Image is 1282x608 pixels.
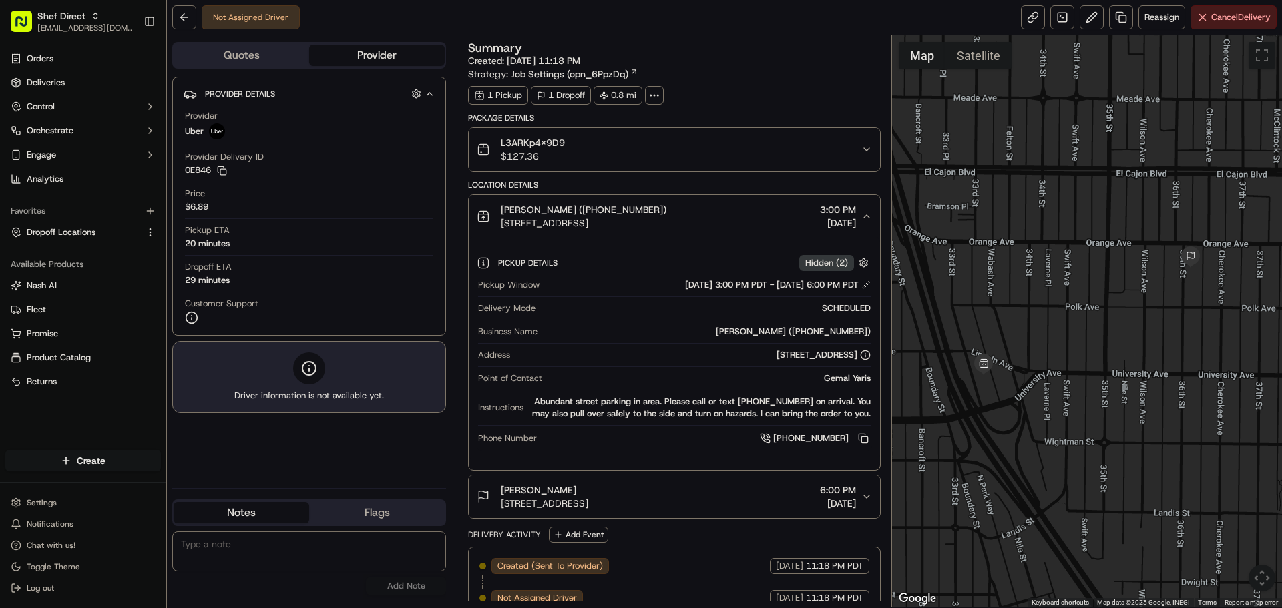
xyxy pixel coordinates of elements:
span: L3ARKp4x9D9 [501,136,565,149]
button: Toggle fullscreen view [1249,42,1275,69]
button: Provider Details [184,83,435,105]
img: uber-new-logo.jpeg [209,123,225,139]
button: Chat with us! [5,536,161,555]
span: [STREET_ADDRESS] [501,216,666,230]
div: Package Details [468,113,880,123]
span: Address [478,349,510,361]
span: Pickup Window [478,279,540,291]
a: Dropoff Locations [11,226,140,238]
a: [PHONE_NUMBER] [760,431,871,446]
button: Hidden (2) [799,254,872,271]
span: Uber [185,125,204,137]
div: Strategy: [468,67,638,81]
a: Nash AI [11,280,156,292]
a: Fleet [11,304,156,316]
button: Engage [5,144,161,166]
span: 11:18 PM PDT [806,592,863,604]
div: Past conversations [13,172,89,183]
span: Promise [27,328,58,340]
span: Job Settings (opn_6PpzDq) [511,67,628,81]
span: [DATE] [776,560,803,572]
a: Report a map error [1225,599,1278,606]
button: Promise [5,323,161,344]
span: Created (Sent To Provider) [497,560,603,572]
span: [STREET_ADDRESS] [501,497,588,510]
span: Provider Details [205,89,275,99]
button: Toggle Theme [5,557,161,576]
img: 8571987876998_91fb9ceb93ad5c398215_72.jpg [28,127,52,151]
a: Returns [11,376,156,388]
span: [DATE] [103,206,131,216]
span: Created: [468,54,580,67]
span: Driver information is not available yet. [234,390,384,402]
button: CancelDelivery [1191,5,1277,29]
span: Create [77,454,105,467]
button: Settings [5,493,161,512]
span: Log out [27,583,54,593]
span: Price [185,188,205,200]
span: [PERSON_NAME] ([PHONE_NUMBER]) [501,203,666,216]
div: Abundant street parking in area. Please call or text [PHONE_NUMBER] on arrival. You may also pull... [529,396,870,420]
span: Provider [185,110,218,122]
span: Delivery Mode [478,302,536,314]
span: 11:18 PM PDT [806,560,863,572]
button: Orchestrate [5,120,161,141]
span: Orders [27,53,53,65]
span: Product Catalog [27,352,91,364]
img: Google [895,590,939,607]
div: 0.8 mi [594,86,642,105]
span: Knowledge Base [27,260,102,274]
a: Powered byPylon [94,292,162,303]
a: Orders [5,48,161,69]
div: Location Details [468,180,880,190]
div: 💻 [113,262,124,272]
button: Control [5,96,161,117]
span: [DATE] [820,216,856,230]
button: Nash AI [5,275,161,296]
span: Orchestrate [27,125,73,137]
span: Phone Number [478,432,537,444]
button: Provider [309,45,445,66]
span: Not Assigned Driver [497,592,577,604]
div: 📗 [13,262,24,272]
a: Promise [11,328,156,340]
span: Returns [27,376,57,388]
span: 6:00 PM [820,483,856,497]
button: Add Event [549,527,608,543]
a: Analytics [5,168,161,190]
span: Toggle Theme [27,561,80,572]
span: Settings [27,497,57,508]
div: Start new chat [60,127,219,140]
div: [STREET_ADDRESS] [777,349,871,361]
button: See all [207,170,243,186]
span: Control [27,101,55,113]
a: 📗Knowledge Base [8,255,108,279]
span: Fleet [27,304,46,316]
span: API Documentation [126,260,214,274]
a: Terms (opens in new tab) [1198,599,1217,606]
span: Pickup ETA [185,224,230,236]
button: Notifications [5,515,161,533]
div: Favorites [5,200,161,222]
a: Open this area in Google Maps (opens a new window) [895,590,939,607]
span: Engage [27,149,56,161]
span: • [96,206,101,216]
span: Chat with us! [27,540,75,551]
div: Gemal Yaris [548,372,870,384]
img: Nash [13,13,40,40]
span: [PHONE_NUMBER] [773,432,849,444]
button: L3ARKp4x9D9$127.36 [469,128,879,171]
span: [EMAIL_ADDRESS][DOMAIN_NAME] [37,23,133,33]
a: Deliveries [5,72,161,93]
button: Create [5,450,161,471]
button: Dropoff Locations [5,222,161,243]
button: Product Catalog [5,347,161,368]
span: Pickup Details [498,258,560,268]
div: [PERSON_NAME] ([PHONE_NUMBER]) [543,326,870,338]
span: Analytics [27,173,63,185]
div: Delivery Activity [468,529,541,540]
button: Shef Direct[EMAIL_ADDRESS][DOMAIN_NAME] [5,5,138,37]
span: Cancel Delivery [1211,11,1271,23]
span: Instructions [478,402,523,414]
span: Business Name [478,326,538,338]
